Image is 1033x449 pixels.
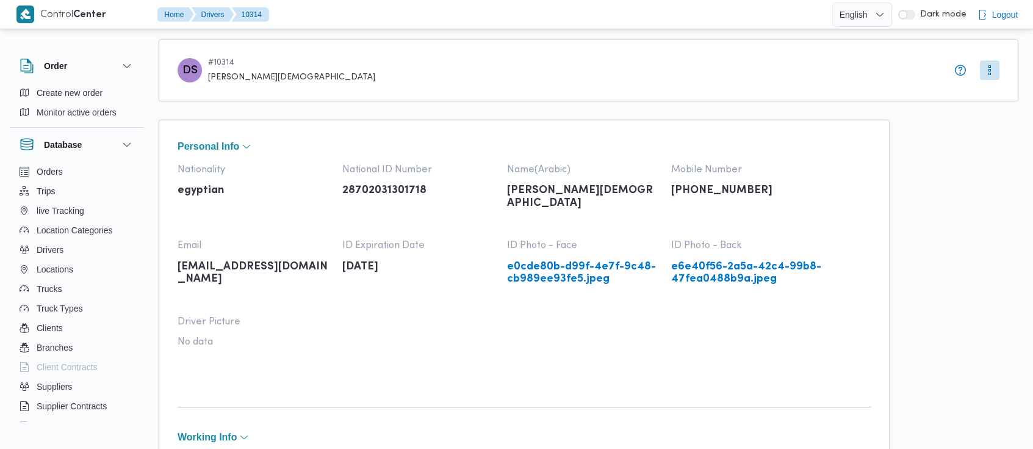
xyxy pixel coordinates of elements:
h3: Database [44,137,82,152]
p: [DATE] [342,261,495,274]
span: Dark mode [915,10,966,20]
span: Trips [37,184,56,199]
button: Trucks [15,279,139,299]
button: Suppliers [15,377,139,396]
span: Working Info [178,433,237,442]
button: Clients [15,318,139,338]
span: Suppliers [37,379,72,394]
button: Working Info [178,433,871,442]
span: Clients [37,321,63,335]
button: Personal Info [178,142,871,151]
button: Locations [15,260,139,279]
a: e6e40f56-2a5a-42c4-99b8-47fea0488b9a.jpeg [671,261,824,286]
button: live Tracking [15,201,139,221]
span: Monitor active orders [37,105,117,120]
span: Locations [37,262,73,277]
p: [EMAIL_ADDRESS][DOMAIN_NAME] [178,261,330,286]
p: egyptian [178,184,330,197]
span: # 10314 [208,58,375,68]
h3: Order [44,59,67,73]
button: 10314 [232,7,269,22]
button: Logout [973,2,1023,27]
button: Home [157,7,194,22]
button: Monitor active orders [15,103,139,122]
button: Location Categories [15,221,139,240]
span: Name(Arabic) [507,164,660,175]
span: Email [178,240,330,251]
div: Order [10,83,144,127]
span: Orders [37,164,63,179]
span: No data [178,337,330,348]
button: Create new order [15,83,139,103]
div: Personal Info [178,155,871,385]
span: Nationality [178,164,330,175]
span: DS [182,58,198,82]
img: X8yXhbKr1z7QwAAAABJRU5ErkJggg== [16,5,34,23]
button: Devices [15,416,139,436]
div: Dhiaa Shams Aldin Fthai Msalamai [178,58,202,82]
span: Devices [37,418,67,433]
a: e0cde80b-d99f-4e7f-9c48-cb989ee93fe5.jpeg [507,261,660,286]
span: Drivers [37,243,63,257]
span: Branches [37,340,73,355]
button: More [980,60,999,80]
button: Client Contracts [15,357,139,377]
button: Order [20,59,134,73]
span: Mobile Number [671,164,824,175]
button: Database [20,137,134,152]
span: Supplier Contracts [37,399,107,414]
button: Drivers [192,7,234,22]
b: Center [73,10,106,20]
button: Drivers [15,240,139,260]
button: Truck Types [15,299,139,318]
span: Personal Info [178,142,239,151]
div: Database [10,162,144,426]
button: info [953,63,968,78]
span: [PERSON_NAME][DEMOGRAPHIC_DATA] [208,73,375,82]
span: Driver Picture [178,316,330,327]
button: Supplier Contracts [15,396,139,416]
p: 28702031301718 [342,184,495,197]
span: ID Photo - Back [671,240,824,251]
button: Branches [15,338,139,357]
span: Logout [992,7,1018,22]
iframe: chat widget [12,400,51,437]
span: Truck Types [37,301,82,316]
span: live Tracking [37,203,84,218]
p: [PHONE_NUMBER] [671,184,824,197]
span: ID Expiration Date [342,240,495,251]
span: ID Photo - Face [507,240,660,251]
span: Create new order [37,86,103,100]
p: [PERSON_NAME][DEMOGRAPHIC_DATA] [507,184,660,210]
span: National ID Number [342,164,495,175]
button: Orders [15,162,139,181]
span: Client Contracts [37,360,98,374]
span: Trucks [37,282,62,296]
span: Location Categories [37,223,113,238]
button: Trips [15,181,139,201]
